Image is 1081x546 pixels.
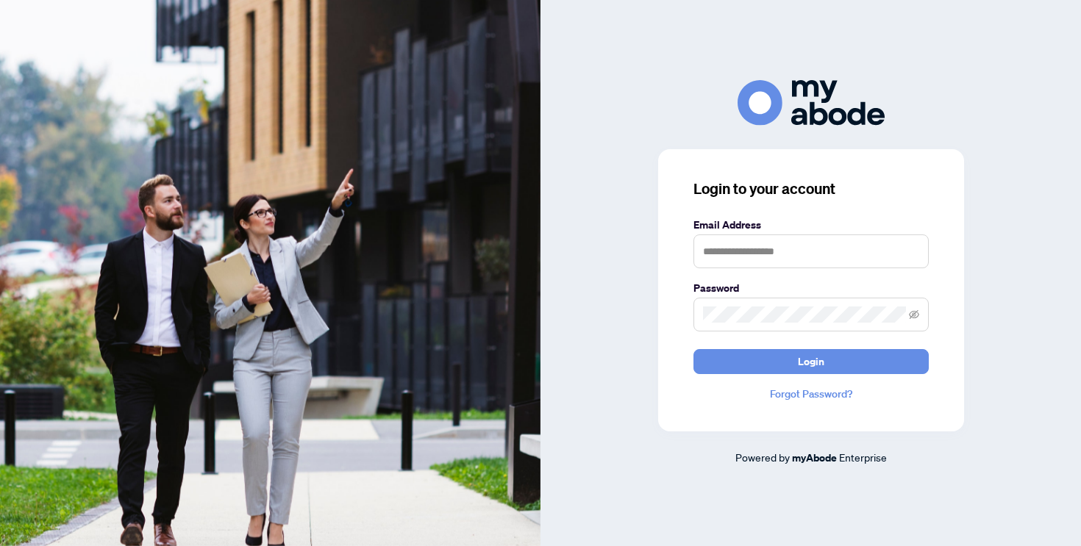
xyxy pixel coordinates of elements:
span: eye-invisible [909,309,919,320]
label: Email Address [693,217,929,233]
button: Login [693,349,929,374]
a: Forgot Password? [693,386,929,402]
span: Login [798,350,824,373]
a: myAbode [792,450,837,466]
span: Powered by [735,450,790,464]
h3: Login to your account [693,179,929,199]
label: Password [693,280,929,296]
span: Enterprise [839,450,887,464]
img: ma-logo [738,80,885,125]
